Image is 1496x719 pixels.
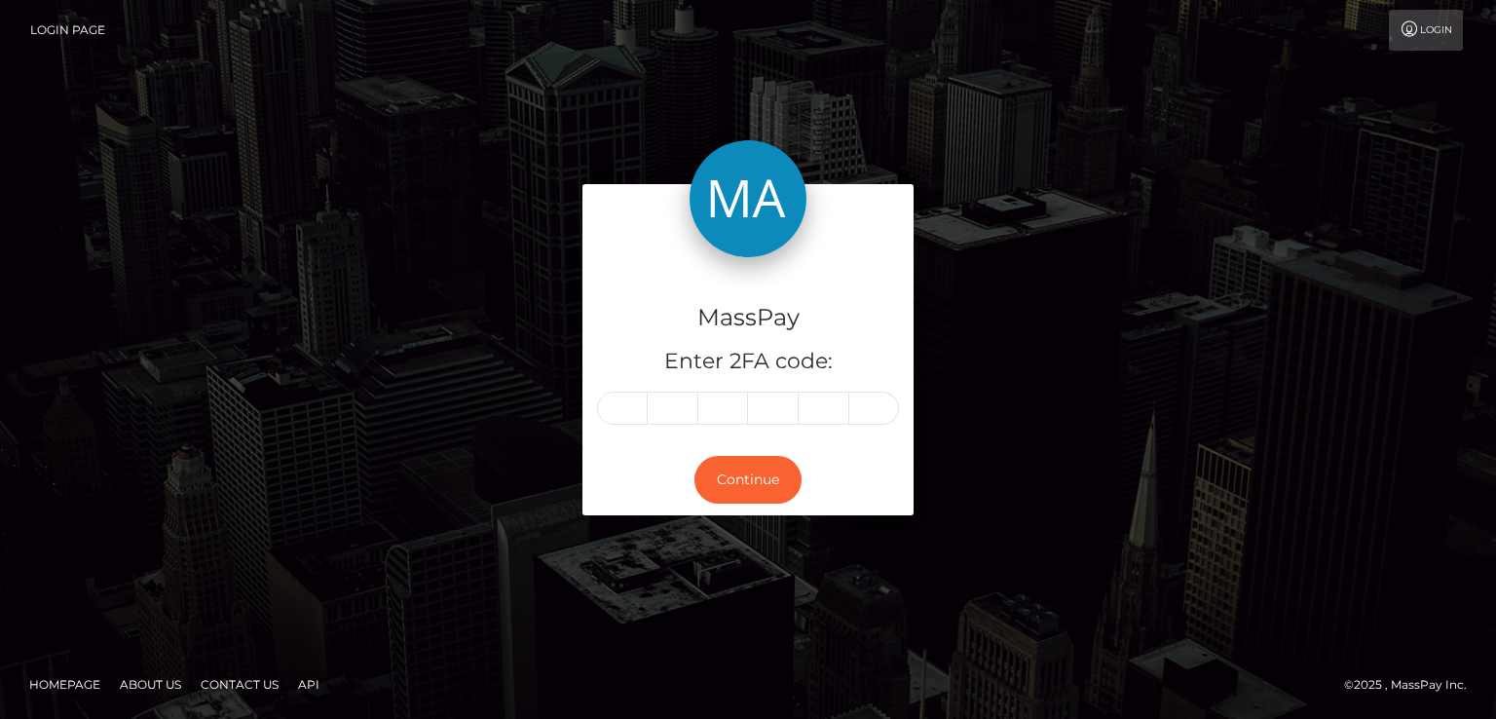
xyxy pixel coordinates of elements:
[690,140,806,257] img: MassPay
[597,301,899,335] h4: MassPay
[1389,10,1463,51] a: Login
[21,669,108,700] a: Homepage
[1344,674,1481,696] div: © 2025 , MassPay Inc.
[290,669,327,700] a: API
[30,10,105,51] a: Login Page
[112,669,189,700] a: About Us
[597,347,899,377] h5: Enter 2FA code:
[193,669,286,700] a: Contact Us
[694,456,802,504] button: Continue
